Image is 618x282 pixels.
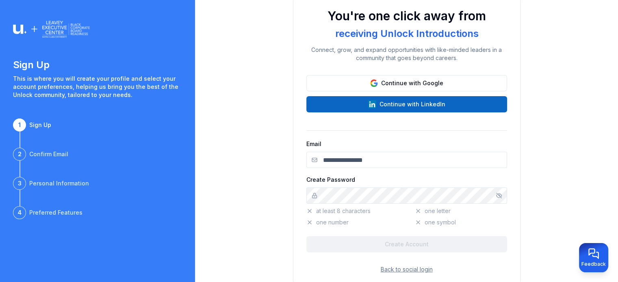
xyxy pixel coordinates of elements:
[579,243,608,272] button: Provide feedback
[13,206,26,219] div: 4
[496,192,502,199] button: Show/hide password
[306,9,507,23] h1: You're one click away from
[306,75,507,91] button: Continue with Google
[415,218,507,226] p: one symbol
[306,218,399,226] p: one number
[13,58,182,71] h1: Sign Up
[381,265,433,273] button: Back to social login
[13,177,26,190] div: 3
[581,261,606,267] span: Feedback
[306,207,399,215] p: at least 8 characters
[29,209,82,217] div: Preferred Features
[29,179,89,187] div: Personal Information
[13,75,182,99] p: This is where you will create your profile and select your account preferences, helping us bring ...
[306,140,321,147] label: Email
[13,148,26,161] div: 2
[306,46,507,62] p: Connect, grow, and expand opportunities with like-minded leaders in a community that goes beyond ...
[29,121,51,129] div: Sign Up
[306,176,355,183] label: Create Password
[332,26,481,41] div: receiving Unlock Introductions
[13,19,90,39] img: Logo
[415,207,507,215] p: one letter
[13,118,26,131] div: 1
[306,96,507,112] button: Continue with LinkedIn
[29,150,68,158] div: Confirm Email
